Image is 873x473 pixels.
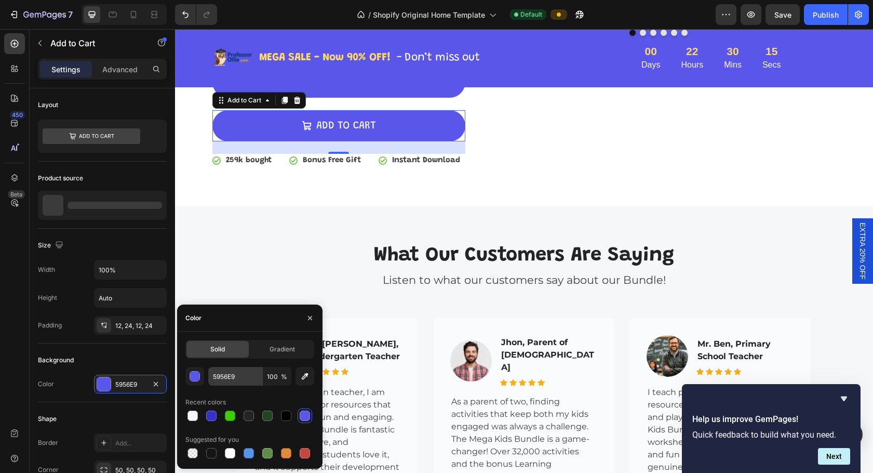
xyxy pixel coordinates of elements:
[4,4,77,25] button: 7
[38,265,55,274] div: Width
[587,17,606,28] div: 15
[813,9,839,20] div: Publish
[68,8,73,21] p: 7
[549,30,567,42] p: Mins
[210,345,225,354] span: Solid
[276,366,422,466] p: As a parent of two, finding activities that keep both my kids engaged was always a challenge. The...
[475,1,481,7] button: Dot
[79,306,120,348] img: Alt Image
[39,415,56,432] button: Carousel Back Arrow
[38,100,58,110] div: Layout
[37,8,79,50] img: gempages_578327289289245200-950df45d-4de5-47e7-9cec-aabe9134294d.png
[38,438,58,448] div: Border
[642,415,659,432] button: Carousel Next Arrow
[185,313,202,323] div: Color
[217,126,285,138] p: Instant Download
[692,430,850,440] p: Quick feedback to build what you need.
[466,30,485,42] p: Days
[185,398,226,407] div: Recent colors
[465,1,471,7] button: Dot
[774,10,791,19] span: Save
[682,193,693,251] span: EXTRA 20% OFF
[95,260,166,279] input: Auto
[275,311,317,352] img: Alt Image
[765,4,800,25] button: Save
[141,87,200,106] div: ADD TO CART
[10,111,25,119] div: 450
[506,17,528,28] div: 22
[50,37,139,49] p: Add to Cart
[454,1,461,7] button: Dot
[38,174,83,183] div: Product source
[38,243,660,259] p: Listen to what our customers say about our Bundle!
[50,67,88,76] div: Add to Cart
[95,288,166,307] input: Auto
[51,64,80,75] p: Settings
[692,413,850,426] h2: Help us improve GemPages!
[38,379,54,389] div: Color
[175,29,873,473] iframe: Design area
[80,357,225,457] p: As a kindergarten teacher, I am always looking for resources that make learning fun and engaging....
[587,30,606,42] p: Secs
[115,380,145,389] div: 5956E9
[38,321,62,330] div: Padding
[522,309,618,334] p: Mr. Ben, Primary School Teacher
[115,439,164,448] div: Add...
[804,4,848,25] button: Publish
[38,356,74,365] div: Background
[486,1,492,7] button: Dot
[51,126,97,138] p: 259k bought
[208,367,262,386] input: Eg: FFFFFF
[549,17,567,28] div: 30
[130,309,225,334] p: Ms. [PERSON_NAME], Kindergarten Teacher
[38,215,660,239] p: What Our Customers Are Saying
[838,392,850,405] button: Hide survey
[115,321,164,331] div: 12, 24, 12, 24
[326,307,422,345] p: Jhon, Parent of [DEMOGRAPHIC_DATA]
[102,64,138,75] p: Advanced
[222,21,305,37] p: - Don’t miss out
[466,17,485,28] div: 00
[368,9,371,20] span: /
[472,306,513,348] img: Alt Image
[38,293,57,303] div: Height
[37,81,290,112] button: ADD TO CART
[8,190,25,199] div: Beta
[496,1,502,7] button: Dot
[38,414,57,424] div: Shape
[270,345,295,354] span: Gradient
[373,9,485,20] span: Shopify Original Home Template
[520,10,542,19] span: Default
[818,448,850,465] button: Next question
[506,30,528,42] p: Hours
[473,357,618,469] p: I teach primary school, and resources that combine learning and play are priceless. The Mega Kids...
[281,372,287,382] span: %
[185,435,239,444] div: Suggested for you
[506,1,513,7] button: Dot
[84,21,216,37] p: MEGA SALE - Now 90% OFF!
[128,126,186,138] p: Bonus Free Gift
[38,239,65,253] div: Size
[175,4,217,25] div: Undo/Redo
[692,392,850,465] div: Help us improve GemPages!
